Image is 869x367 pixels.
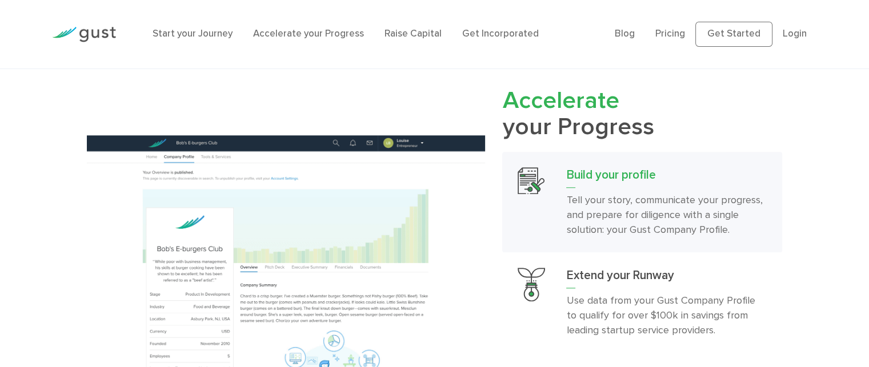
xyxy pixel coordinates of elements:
h3: Extend your Runway [566,268,767,288]
a: Get Incorporated [462,28,539,39]
img: Extend Your Runway [518,268,544,301]
h2: your Progress [502,88,782,140]
a: Extend Your RunwayExtend your RunwayUse data from your Gust Company Profile to qualify for over $... [502,252,782,353]
a: Pricing [655,28,685,39]
a: Start your Journey [153,28,233,39]
img: Build Your Profile [518,167,544,194]
a: Blog [615,28,635,39]
p: Tell your story, communicate your progress, and prepare for diligence with a single solution: you... [566,193,767,237]
a: Raise Capital [385,28,442,39]
h3: Build your profile [566,167,767,188]
a: Login [783,28,807,39]
a: Get Started [695,22,772,47]
img: Gust Logo [52,27,116,42]
span: Accelerate [502,86,619,115]
p: Use data from your Gust Company Profile to qualify for over $100k in savings from leading startup... [566,293,767,338]
a: Build Your ProfileBuild your profileTell your story, communicate your progress, and prepare for d... [502,152,782,253]
a: Accelerate your Progress [253,28,364,39]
